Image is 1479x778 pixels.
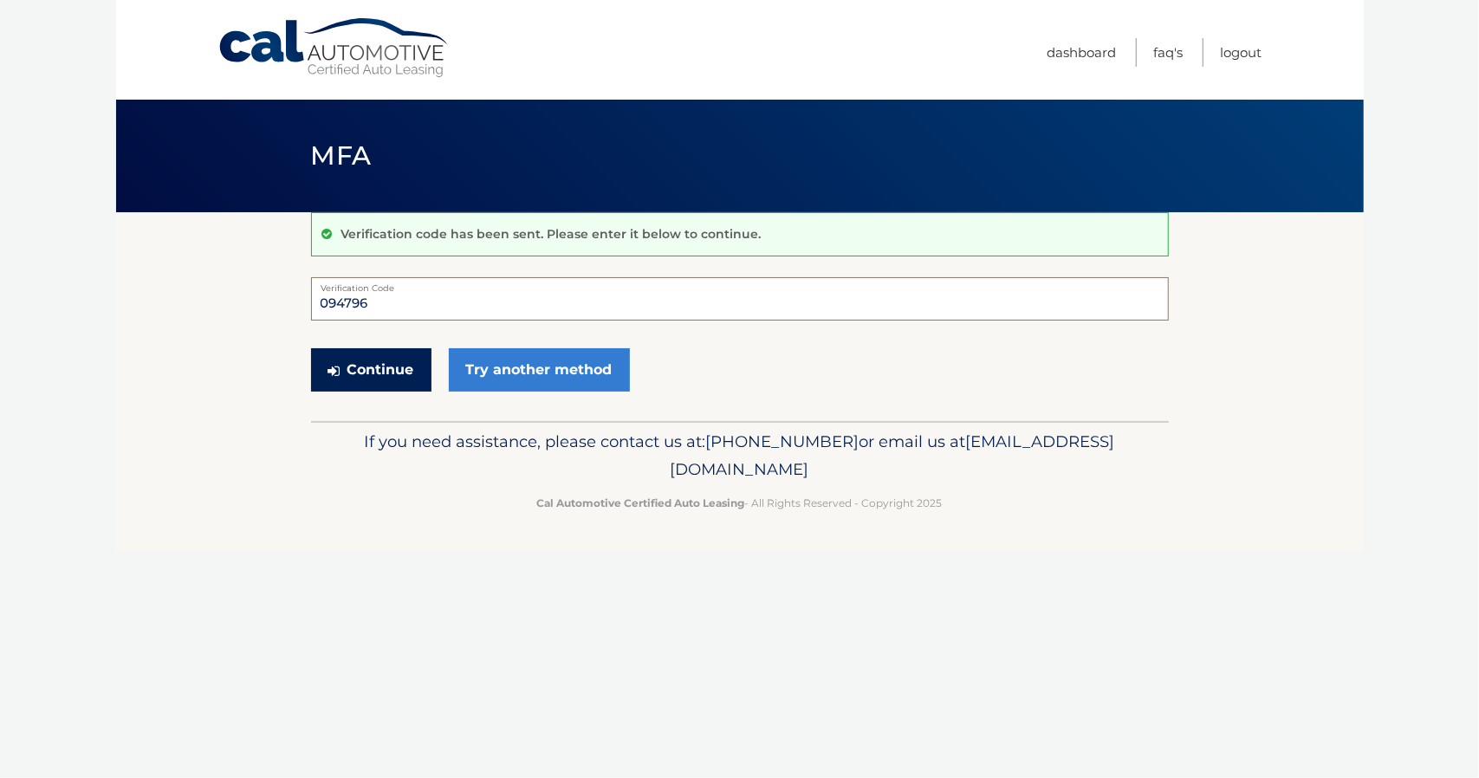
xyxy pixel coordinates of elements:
[1154,38,1184,67] a: FAQ's
[449,348,630,392] a: Try another method
[1221,38,1262,67] a: Logout
[1048,38,1117,67] a: Dashboard
[311,139,372,172] span: MFA
[537,496,745,509] strong: Cal Automotive Certified Auto Leasing
[341,226,762,242] p: Verification code has been sent. Please enter it below to continue.
[311,277,1169,291] label: Verification Code
[322,494,1158,512] p: - All Rights Reserved - Copyright 2025
[706,431,860,451] span: [PHONE_NUMBER]
[217,17,451,79] a: Cal Automotive
[311,277,1169,321] input: Verification Code
[322,428,1158,483] p: If you need assistance, please contact us at: or email us at
[311,348,431,392] button: Continue
[671,431,1115,479] span: [EMAIL_ADDRESS][DOMAIN_NAME]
